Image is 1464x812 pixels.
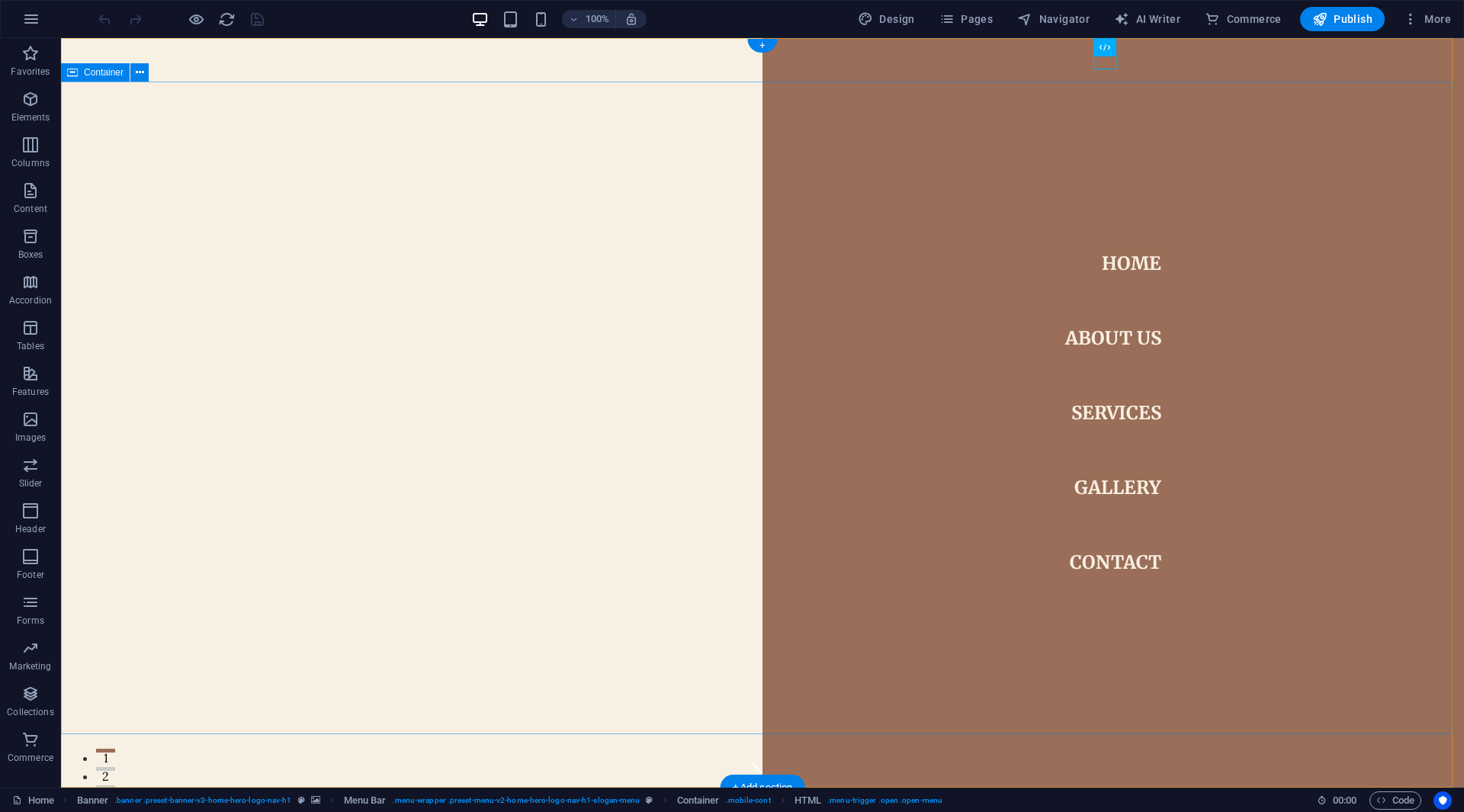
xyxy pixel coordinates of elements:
[852,7,921,31] button: Design
[9,660,51,672] p: Marketing
[933,7,999,31] button: Pages
[15,523,46,535] p: Header
[1312,11,1372,27] span: Publish
[15,432,47,444] p: Images
[12,386,49,398] p: Features
[1369,791,1421,810] button: Code
[624,12,638,26] i: On resize automatically adjust zoom level to fit chosen device.
[827,791,942,810] span: . menu-trigger .open .open-menu
[1397,7,1457,31] button: More
[218,11,236,28] i: Reload page
[18,249,43,261] p: Boxes
[646,796,653,804] i: This element is a customizable preset
[1114,11,1180,27] span: AI Writer
[721,775,805,801] div: + Add section
[795,791,821,810] span: Click to select. Double-click to edit
[35,729,54,733] button: 2
[19,477,43,489] p: Slider
[17,615,44,627] p: Forms
[585,10,609,28] h6: 100%
[17,340,44,352] p: Tables
[11,157,50,169] p: Columns
[17,569,44,581] p: Footer
[1376,791,1414,810] span: Code
[1199,7,1288,31] button: Commerce
[1011,7,1096,31] button: Navigator
[84,68,124,77] span: Container
[8,752,53,764] p: Commerce
[35,747,54,751] button: 3
[1300,7,1385,31] button: Publish
[747,39,777,53] div: +
[11,111,50,124] p: Elements
[7,706,53,718] p: Collections
[677,791,720,810] span: Click to select. Double-click to edit
[939,11,993,27] span: Pages
[311,796,320,804] i: This element contains a background
[298,796,305,804] i: This element is a customizable preset
[562,10,616,28] button: 100%
[1108,7,1186,31] button: AI Writer
[393,791,640,810] span: . menu-wrapper .preset-menu-v2-home-hero-logo-nav-h1-slogan-menu
[14,203,47,215] p: Content
[9,294,52,307] p: Accordion
[344,791,387,810] span: Click to select. Double-click to edit
[858,11,915,27] span: Design
[11,66,50,78] p: Favorites
[217,10,236,28] button: reload
[187,10,205,28] button: Click here to leave preview mode and continue editing
[1205,11,1282,27] span: Commerce
[1433,791,1452,810] button: Usercentrics
[726,791,771,810] span: . mobile-cont
[1017,11,1090,27] span: Navigator
[1403,11,1451,27] span: More
[12,791,54,810] a: Click to cancel selection. Double-click to open Pages
[35,711,54,714] button: 1
[114,791,291,810] span: . banner .preset-banner-v3-home-hero-logo-nav-h1
[1317,791,1357,810] h6: Session time
[77,791,109,810] span: Click to select. Double-click to edit
[77,791,942,810] nav: breadcrumb
[1333,791,1356,810] span: 00 00
[1344,794,1346,806] span: :
[852,7,921,31] div: Design (Ctrl+Alt+Y)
